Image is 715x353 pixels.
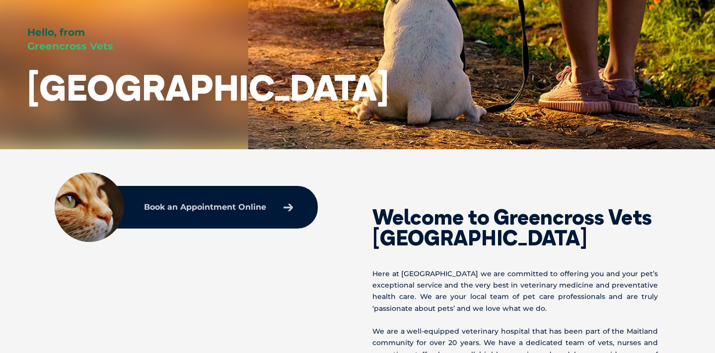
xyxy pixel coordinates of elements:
[372,207,658,248] h2: Welcome to Greencross Vets [GEOGRAPHIC_DATA]
[372,268,658,314] p: Here at [GEOGRAPHIC_DATA] we are committed to offering you and your pet’s exceptional service and...
[144,203,266,211] p: Book an Appointment Online
[27,40,113,52] span: Greencross Vets
[27,26,85,38] span: Hello, from
[27,68,389,107] h1: [GEOGRAPHIC_DATA]
[139,198,298,216] a: Book an Appointment Online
